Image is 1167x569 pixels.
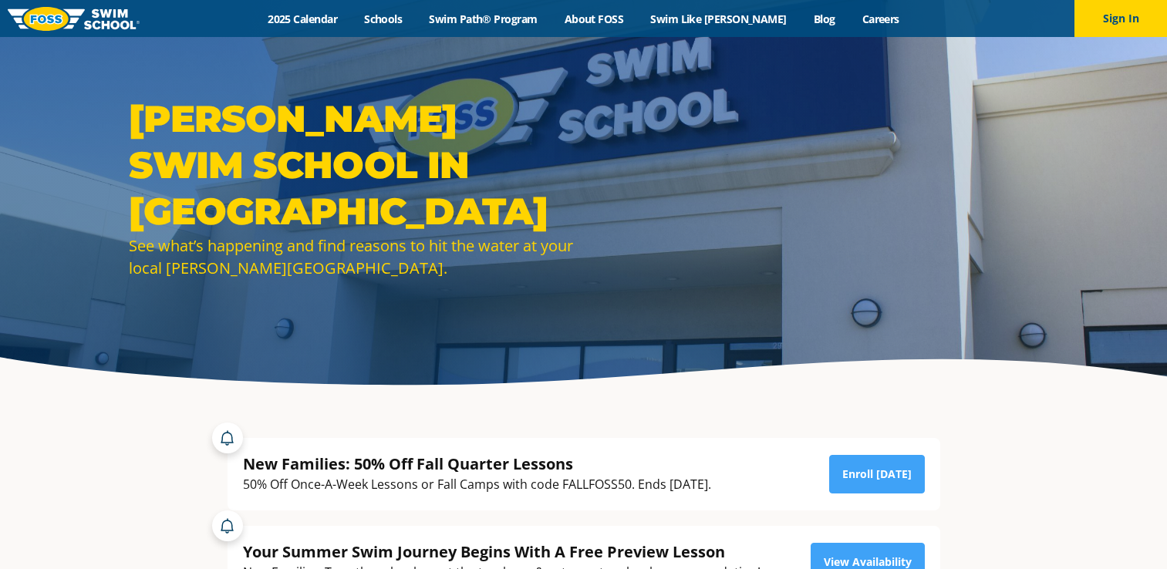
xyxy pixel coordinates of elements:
a: Swim Path® Program [416,12,551,26]
img: FOSS Swim School Logo [8,7,140,31]
a: 2025 Calendar [255,12,351,26]
div: See what’s happening and find reasons to hit the water at your local [PERSON_NAME][GEOGRAPHIC_DATA]. [129,234,576,279]
div: New Families: 50% Off Fall Quarter Lessons [243,453,711,474]
div: Your Summer Swim Journey Begins With A Free Preview Lesson [243,541,761,562]
div: 50% Off Once-A-Week Lessons or Fall Camps with code FALLFOSS50. Ends [DATE]. [243,474,711,495]
a: Schools [351,12,416,26]
a: About FOSS [551,12,637,26]
a: Swim Like [PERSON_NAME] [637,12,801,26]
a: Careers [848,12,912,26]
h1: [PERSON_NAME] Swim School in [GEOGRAPHIC_DATA] [129,96,576,234]
a: Blog [800,12,848,26]
a: Enroll [DATE] [829,455,925,493]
